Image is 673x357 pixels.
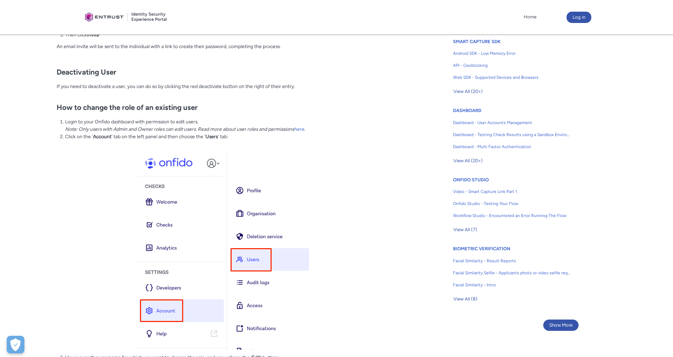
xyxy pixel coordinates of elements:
[57,68,116,76] strong: Deactivating User
[453,47,570,59] a: Android SDK - Low Memory Error
[205,134,218,139] strong: Users
[543,320,579,331] button: Show More
[567,12,591,23] button: Log in
[453,86,483,97] button: View All (20+)
[453,282,570,288] span: Facial Similarity - Intro
[453,186,570,198] a: Video - Smart Capture Link Part 1
[453,59,570,71] a: API - Geoblocking
[453,39,501,44] a: SMART CAPTURE SDK
[294,126,304,132] a: here
[453,200,570,207] span: Onfido Studio - Testing Your Flow
[453,293,478,305] button: View All (8)
[453,198,570,210] a: Onfido Studio - Testing Your Flow
[453,141,570,153] a: Dashboard - Multi Factor Authentication
[453,119,570,126] span: Dashboard - User Accounts Management
[453,258,570,264] span: Facial Similarity - Result Reports
[453,108,481,113] a: DASHBOARD
[453,212,570,219] span: Workflow Studio - Encountered an Error Running The Flow
[138,152,311,350] img: add1.png
[57,103,198,112] strong: How to change the role of an existing user
[453,155,483,166] button: View All (20+)
[453,246,510,251] a: BIOMETRIC VERIFICATION
[453,177,489,182] a: ONFIDO STUDIO
[453,224,477,235] span: View All (7)
[453,131,570,138] span: Dashboard - Testing Check Results using a Sandbox Environment
[453,74,570,81] span: Web SDK - Supported Devices and Browsers
[57,43,392,50] p: An email invite will be sent to the individual with a link to create their password, completing t...
[453,117,570,129] a: Dashboard - User Accounts Management
[453,156,483,166] span: View All (20+)
[7,336,24,353] div: Cookie Preferences
[453,270,570,276] span: Facial Similarity Selfie - Applicants photo or video selfie requirements
[522,12,538,22] a: Home
[453,294,477,304] span: View All (8)
[7,336,24,353] button: Open Preferences
[453,224,477,235] button: View All (7)
[453,144,570,150] span: Dashboard - Multi Factor Authentication
[453,255,570,267] a: Facial Similarity - Result Reports
[453,129,570,141] a: Dashboard - Testing Check Results using a Sandbox Environment
[65,118,392,133] li: Login to your Onfido dashboard with permission to edit users.
[65,126,305,132] em: Note: Only users with Admin and Owner roles can edit users. Read more about user roles and permis...
[453,86,483,97] span: View All (20+)
[453,50,570,57] span: Android SDK - Low Memory Error
[453,71,570,83] a: Web SDK - Supported Devices and Browsers
[453,267,570,279] a: Facial Similarity Selfie - Applicants photo or video selfie requirements
[453,188,570,195] span: Video - Smart Capture Link Part 1
[65,133,392,140] li: Click on the ' ' tab on the left panel and then choose the ' ' tab:
[93,134,111,139] strong: Account
[57,83,392,97] p: If you need to deactivate a user, you can do so by clicking the red deactivate button on the righ...
[453,62,570,69] span: API - Geoblocking
[453,279,570,291] a: Facial Similarity - Intro
[453,210,570,222] a: Workflow Studio - Encountered an Error Running The Flow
